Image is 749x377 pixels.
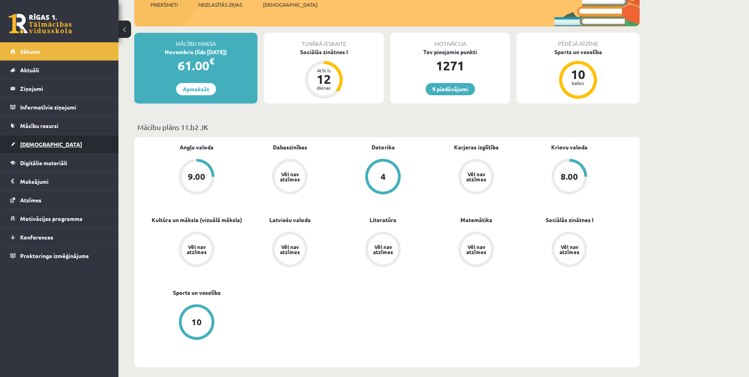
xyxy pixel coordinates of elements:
span: Motivācijas programma [20,215,83,222]
a: 9.00 [150,159,243,196]
div: 61.00 [134,56,257,75]
span: [DEMOGRAPHIC_DATA] [20,141,82,148]
a: Dabaszinības [273,143,307,151]
a: Sports un veselība [173,288,221,297]
div: 9.00 [188,172,205,181]
a: Konferences [10,228,109,246]
a: 9 piedāvājumi [426,83,475,95]
div: balles [566,81,590,85]
a: Mācību resursi [10,117,109,135]
div: Vēl nav atzīmes [279,172,301,182]
span: Neizlasītās ziņas [198,1,242,9]
a: [DEMOGRAPHIC_DATA] [10,135,109,153]
a: 4 [336,159,430,196]
a: Vēl nav atzīmes [243,159,336,196]
a: 8.00 [523,159,616,196]
div: Vēl nav atzīmes [279,244,301,254]
div: 12 [312,73,336,85]
span: Mācību resursi [20,122,58,129]
div: Vēl nav atzīmes [186,244,208,254]
a: Ziņojumi [10,79,109,98]
div: 4 [381,172,386,181]
div: dienas [312,85,336,90]
div: Mācību maksa [134,33,257,48]
a: Sākums [10,42,109,60]
div: 8.00 [561,172,578,181]
a: Motivācijas programma [10,209,109,228]
a: Digitālie materiāli [10,154,109,172]
div: Sociālās zinātnes I [264,48,384,56]
span: Atzīmes [20,196,41,204]
div: Sports un veselība [516,48,640,56]
a: Vēl nav atzīmes [243,232,336,269]
a: Maksājumi [10,172,109,190]
div: 1271 [390,56,510,75]
a: Matemātika [460,216,492,224]
div: Vēl nav atzīmes [465,244,487,254]
div: Vēl nav atzīmes [372,244,394,254]
a: Literatūra [370,216,396,224]
a: Angļu valoda [180,143,214,151]
a: Vēl nav atzīmes [336,232,430,269]
a: Atzīmes [10,191,109,209]
legend: Ziņojumi [20,79,109,98]
a: Vēl nav atzīmes [430,232,523,269]
div: Tuvākā ieskaite [264,33,384,48]
a: Sociālās zinātnes I Atlicis 12 dienas [264,48,384,100]
div: Novembris (līdz [DATE]) [134,48,257,56]
div: Motivācija [390,33,510,48]
a: Proktoringa izmēģinājums [10,247,109,265]
a: Vēl nav atzīmes [150,232,243,269]
span: € [209,55,214,67]
div: Vēl nav atzīmes [558,244,580,254]
a: Datorika [372,143,395,151]
div: 10 [191,318,202,326]
span: Priekšmeti [150,1,178,9]
a: Sociālās zinātnes I [546,216,593,224]
span: [DEMOGRAPHIC_DATA] [263,1,317,9]
div: Pēdējā atzīme [516,33,640,48]
div: Atlicis [312,68,336,73]
span: Proktoringa izmēģinājums [20,252,89,259]
a: Informatīvie ziņojumi [10,98,109,116]
a: Latviešu valoda [269,216,311,224]
span: Konferences [20,234,53,241]
div: Tev pieejamie punkti [390,48,510,56]
div: 10 [566,68,590,81]
a: Krievu valoda [551,143,588,151]
span: Sākums [20,48,40,55]
a: Sports un veselība 10 balles [516,48,640,100]
p: Mācību plāns 11.b2 JK [137,122,636,132]
a: 10 [150,304,243,341]
a: Aktuāli [10,61,109,79]
legend: Maksājumi [20,172,109,190]
a: Vēl nav atzīmes [430,159,523,196]
legend: Informatīvie ziņojumi [20,98,109,116]
span: Aktuāli [20,66,39,74]
div: Vēl nav atzīmes [465,172,487,182]
a: Karjeras izglītība [454,143,499,151]
a: Kultūra un māksla (vizuālā māksla) [152,216,242,224]
a: Apmaksāt [176,83,216,95]
span: Digitālie materiāli [20,159,67,166]
a: Rīgas 1. Tālmācības vidusskola [9,14,72,34]
a: Vēl nav atzīmes [523,232,616,269]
